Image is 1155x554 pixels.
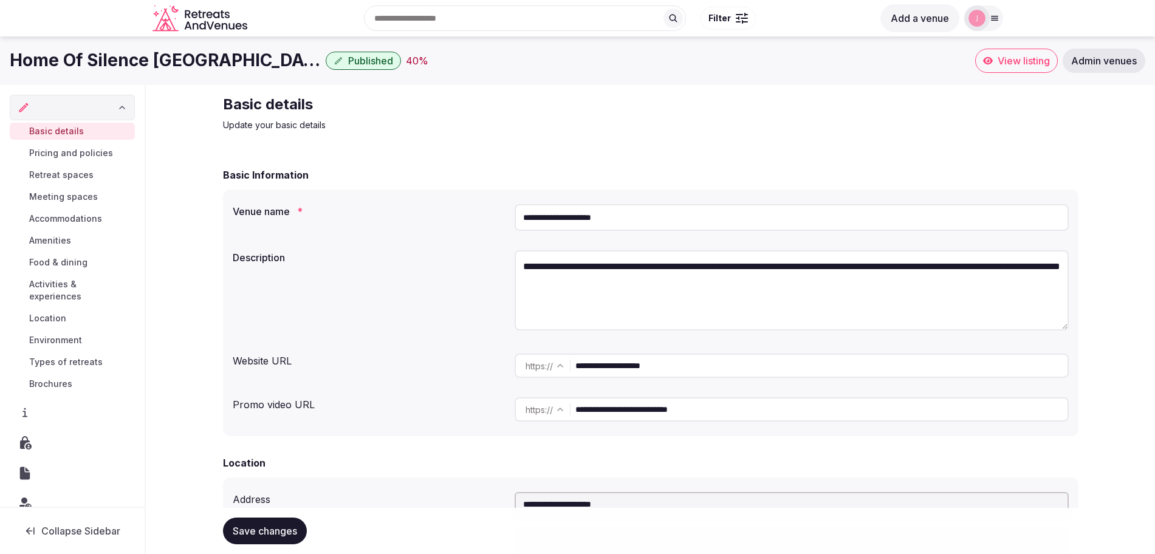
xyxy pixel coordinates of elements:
[348,55,393,67] span: Published
[29,191,98,203] span: Meeting spaces
[10,332,135,349] a: Environment
[10,354,135,371] a: Types of retreats
[10,232,135,249] a: Amenities
[29,312,66,324] span: Location
[29,125,84,137] span: Basic details
[29,334,82,346] span: Environment
[968,10,985,27] img: jen-7867
[10,375,135,392] a: Brochures
[233,253,505,262] label: Description
[29,278,130,303] span: Activities & experiences
[975,49,1058,73] a: View listing
[223,119,631,131] p: Update your basic details
[233,525,297,537] span: Save changes
[326,52,401,70] button: Published
[29,256,87,268] span: Food & dining
[29,234,71,247] span: Amenities
[406,53,428,68] div: 40 %
[233,392,505,412] div: Promo video URL
[233,207,505,216] label: Venue name
[10,310,135,327] a: Location
[10,166,135,183] a: Retreat spaces
[223,518,307,544] button: Save changes
[233,487,505,507] div: Address
[10,518,135,544] button: Collapse Sidebar
[998,55,1050,67] span: View listing
[29,356,103,368] span: Types of retreats
[10,210,135,227] a: Accommodations
[233,349,505,368] div: Website URL
[406,53,428,68] button: 40%
[223,168,309,182] h2: Basic Information
[708,12,731,24] span: Filter
[10,276,135,305] a: Activities & experiences
[29,378,72,390] span: Brochures
[223,95,631,114] h2: Basic details
[223,456,266,470] h2: Location
[10,123,135,140] a: Basic details
[880,12,959,24] a: Add a venue
[153,5,250,32] svg: Retreats and Venues company logo
[10,188,135,205] a: Meeting spaces
[29,169,94,181] span: Retreat spaces
[10,145,135,162] a: Pricing and policies
[1063,49,1145,73] a: Admin venues
[10,254,135,271] a: Food & dining
[29,213,102,225] span: Accommodations
[880,4,959,32] button: Add a venue
[153,5,250,32] a: Visit the homepage
[701,7,756,30] button: Filter
[41,525,120,537] span: Collapse Sidebar
[10,49,321,72] h1: Home Of Silence [GEOGRAPHIC_DATA]
[1071,55,1137,67] span: Admin venues
[29,147,113,159] span: Pricing and policies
